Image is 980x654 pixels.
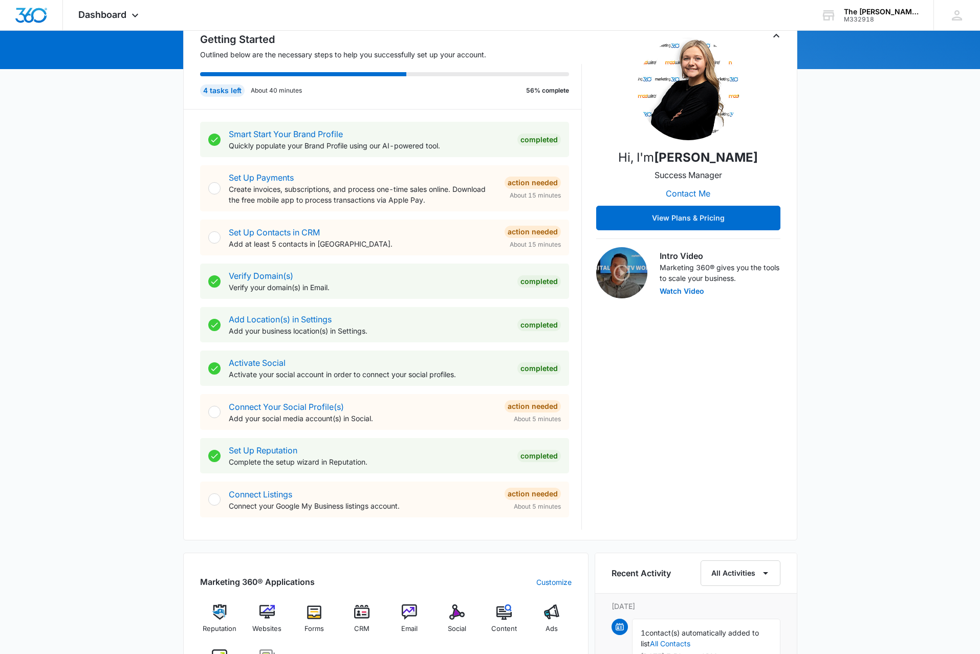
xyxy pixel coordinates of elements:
a: Verify Domain(s) [229,271,293,281]
div: Completed [517,275,561,288]
span: Forms [304,624,324,634]
button: All Activities [701,560,780,586]
p: Add at least 5 contacts in [GEOGRAPHIC_DATA]. [229,238,496,249]
button: View Plans & Pricing [596,206,780,230]
div: Completed [517,362,561,375]
p: Outlined below are the necessary steps to help you successfully set up your account. [200,49,582,60]
div: Action Needed [505,488,561,500]
div: Completed [517,134,561,146]
span: About 5 minutes [514,415,561,424]
span: 1 [641,628,645,637]
span: Reputation [203,624,236,634]
div: Completed [517,319,561,331]
a: CRM [342,604,382,641]
span: Content [491,624,517,634]
p: Success Manager [655,169,722,181]
p: Create invoices, subscriptions, and process one-time sales online. Download the free mobile app t... [229,184,496,205]
a: All Contacts [650,639,690,648]
a: Ads [532,604,572,641]
a: Content [485,604,524,641]
div: Action Needed [505,226,561,238]
button: Contact Me [656,181,721,206]
span: Dashboard [78,9,126,20]
div: 4 tasks left [200,84,245,97]
span: About 5 minutes [514,502,561,511]
div: Action Needed [505,177,561,189]
h6: Recent Activity [612,567,671,579]
a: Connect Your Social Profile(s) [229,402,344,412]
p: [DATE] [612,601,780,612]
span: Email [401,624,418,634]
p: 56% complete [526,86,569,95]
p: Complete the setup wizard in Reputation. [229,456,509,467]
p: Activate your social account in order to connect your social profiles. [229,369,509,380]
a: Activate Social [229,358,286,368]
h2: Marketing 360® Applications [200,576,315,588]
span: CRM [354,624,369,634]
div: Completed [517,450,561,462]
a: Reputation [200,604,239,641]
p: Add your business location(s) in Settings. [229,325,509,336]
span: About 15 minutes [510,240,561,249]
p: Marketing 360® gives you the tools to scale your business. [660,262,780,284]
img: Aimee Lee [637,38,739,140]
h2: Getting Started [200,32,582,47]
p: Connect your Google My Business listings account. [229,500,496,511]
span: Websites [252,624,281,634]
button: Watch Video [660,288,704,295]
a: Connect Listings [229,489,292,499]
div: Action Needed [505,400,561,412]
a: Websites [247,604,287,641]
a: Customize [536,577,572,587]
span: contact(s) automatically added to list [641,628,759,648]
a: Email [390,604,429,641]
a: Set Up Contacts in CRM [229,227,320,237]
span: About 15 minutes [510,191,561,200]
a: Social [437,604,476,641]
span: Social [448,624,466,634]
a: Set Up Reputation [229,445,297,455]
img: Intro Video [596,247,647,298]
div: account id [844,16,919,23]
button: Toggle Collapse [770,30,782,42]
a: Smart Start Your Brand Profile [229,129,343,139]
a: Set Up Payments [229,172,294,183]
p: Hi, I'm [618,148,758,167]
p: About 40 minutes [251,86,302,95]
h3: Intro Video [660,250,780,262]
p: Quickly populate your Brand Profile using our AI-powered tool. [229,140,509,151]
p: Verify your domain(s) in Email. [229,282,509,293]
a: Forms [295,604,334,641]
div: account name [844,8,919,16]
p: Add your social media account(s) in Social. [229,413,496,424]
span: Ads [546,624,558,634]
a: Add Location(s) in Settings [229,314,332,324]
strong: [PERSON_NAME] [654,150,758,165]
